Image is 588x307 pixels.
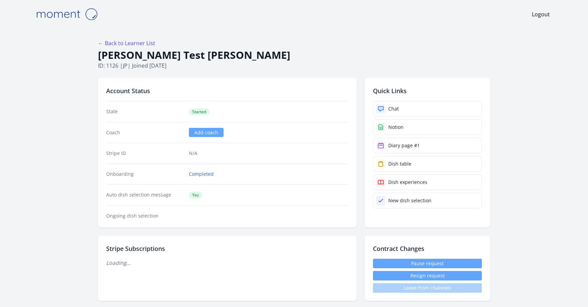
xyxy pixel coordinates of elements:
[388,179,427,186] div: Dish experiences
[373,244,482,253] h2: Contract Changes
[189,150,348,157] p: N/A
[373,138,482,153] a: Diary page #1
[189,108,210,115] span: Started
[123,62,128,69] span: jp
[33,5,101,23] img: Moment
[189,171,214,177] a: Completed
[373,259,482,268] a: Pause request
[532,10,550,18] a: Logout
[106,108,183,115] dt: State
[373,174,482,190] a: Dish experiences
[189,192,202,199] span: Yes
[373,119,482,135] a: Notion
[388,142,420,149] div: Diary page #1
[373,101,482,117] a: Chat
[106,259,348,267] p: Loading...
[388,160,411,167] div: Dish table
[388,124,404,131] div: Notion
[373,86,482,96] h2: Quick Links
[388,197,431,204] div: New dish selection
[98,39,155,47] a: ← Back to Learner List
[373,283,482,293] span: Leave from channels
[189,128,224,137] a: Add coach
[106,129,183,136] dt: Coach
[98,49,490,62] h1: [PERSON_NAME] Test [PERSON_NAME]
[388,105,399,112] div: Chat
[106,244,348,253] h2: Stripe Subscriptions
[373,193,482,208] a: New dish selection
[106,212,183,219] dt: Ongoing dish selection
[373,271,482,280] button: Resign request
[106,150,183,157] dt: Stripe ID
[106,86,348,96] h2: Account Status
[98,62,490,70] p: ID: 1126 | | Joined [DATE]
[106,191,183,199] dt: Auto dish selection message
[373,156,482,172] a: Dish table
[106,171,183,177] dt: Onboarding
